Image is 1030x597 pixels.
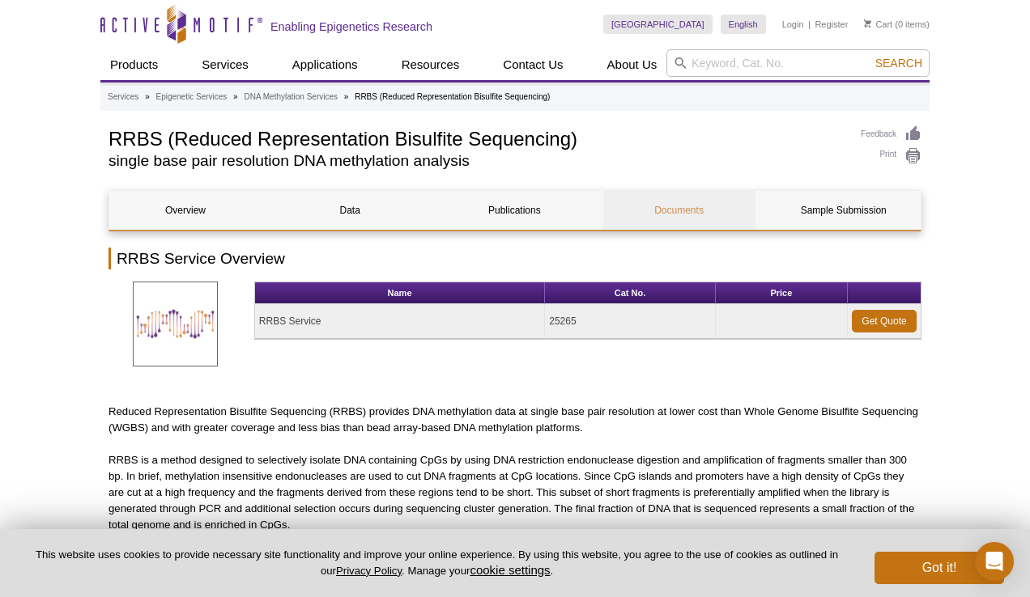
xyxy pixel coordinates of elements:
h2: Enabling Epigenetics Research [270,19,432,34]
a: Sample Submission [768,191,920,230]
a: Services [108,90,138,104]
a: Epigenetic Services [155,90,227,104]
a: Overview [109,191,262,230]
a: [GEOGRAPHIC_DATA] [603,15,713,34]
li: » [344,92,349,101]
td: RRBS Service [255,304,545,339]
input: Keyword, Cat. No. [666,49,930,77]
div: Open Intercom Messenger [975,542,1014,581]
p: Reduced Representation Bisulfite Sequencing (RRBS) provides DNA methylation data at single base p... [109,404,921,436]
a: Products [100,49,168,80]
li: » [145,92,150,101]
a: About Us [598,49,667,80]
h2: single base pair resolution DNA methylation analysis [109,154,845,168]
a: Publications [438,191,590,230]
h1: RRBS (Reduced Representation Bisulfite Sequencing) [109,125,845,150]
a: Applications [283,49,368,80]
a: Get Quote [852,310,917,332]
td: 25265 [545,304,716,339]
a: Feedback [861,125,921,143]
button: Search [870,56,927,70]
a: Print [861,147,921,165]
button: cookie settings [470,563,550,577]
li: | [808,15,811,34]
a: Login [782,19,804,30]
button: Got it! [875,552,1004,584]
th: Cat No. [545,282,716,304]
li: (0 items) [864,15,930,34]
h2: RRBS Service Overview [109,248,921,269]
p: This website uses cookies to provide necessary site functionality and improve your online experie... [26,548,848,578]
img: Reduced Representation Bisulfite Sequencing (RRBS) [133,282,218,366]
a: Documents [603,191,755,230]
li: RRBS (Reduced Representation Bisulfite Sequencing) [355,92,550,101]
li: » [233,92,238,101]
img: Your Cart [864,19,871,28]
p: RRBS is a method designed to selectively isolate DNA containing CpGs by using DNA restriction end... [109,452,921,533]
th: Price [716,282,848,304]
a: Contact Us [493,49,572,80]
span: Search [875,57,922,70]
a: Services [192,49,258,80]
a: Resources [392,49,470,80]
a: Data [274,191,426,230]
th: Name [255,282,545,304]
a: Cart [864,19,892,30]
a: DNA Methylation Services [244,90,338,104]
a: Privacy Policy [336,565,402,577]
a: English [721,15,766,34]
a: Register [815,19,848,30]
